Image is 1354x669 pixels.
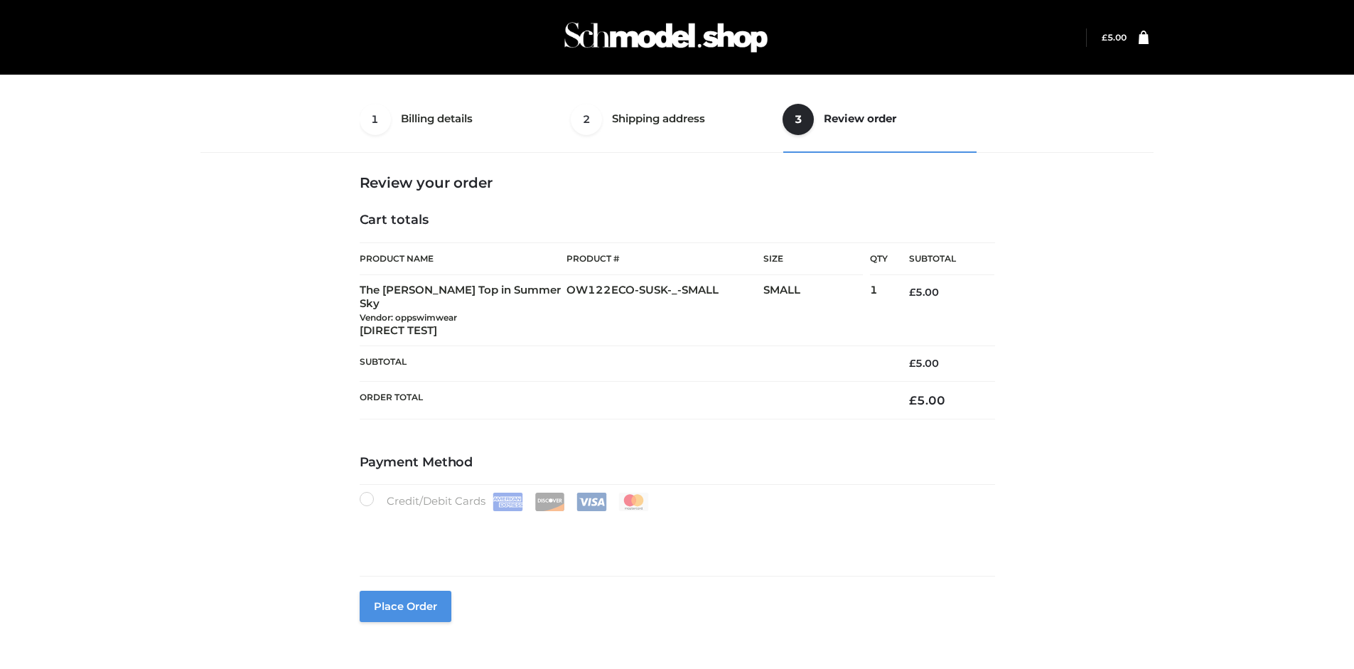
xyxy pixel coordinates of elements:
bdi: 5.00 [909,393,945,407]
iframe: Secure payment input frame [357,508,992,560]
td: OW122ECO-SUSK-_-SMALL [566,275,763,346]
th: Product Name [360,242,567,275]
th: Product # [566,242,763,275]
span: £ [909,357,915,370]
img: Mastercard [618,493,649,511]
img: Visa [576,493,607,511]
th: Subtotal [360,346,888,381]
a: £5.00 [1102,32,1127,43]
th: Size [763,243,863,275]
td: The [PERSON_NAME] Top in Summer Sky [DIRECT TEST] [360,275,567,346]
bdi: 5.00 [909,357,939,370]
h4: Payment Method [360,455,995,471]
h4: Cart totals [360,213,995,228]
label: Credit/Debit Cards [360,492,650,511]
bdi: 5.00 [1102,32,1127,43]
small: Vendor: oppswimwear [360,312,457,323]
th: Order Total [360,381,888,419]
bdi: 5.00 [909,286,939,299]
th: Subtotal [888,243,994,275]
span: £ [909,393,917,407]
th: Qty [870,242,888,275]
h3: Review your order [360,174,995,191]
span: £ [909,286,915,299]
td: SMALL [763,275,870,346]
img: Schmodel Admin 964 [559,9,773,65]
button: Place order [360,591,451,622]
td: 1 [870,275,888,346]
img: Amex [493,493,523,511]
span: £ [1102,32,1107,43]
img: Discover [534,493,565,511]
